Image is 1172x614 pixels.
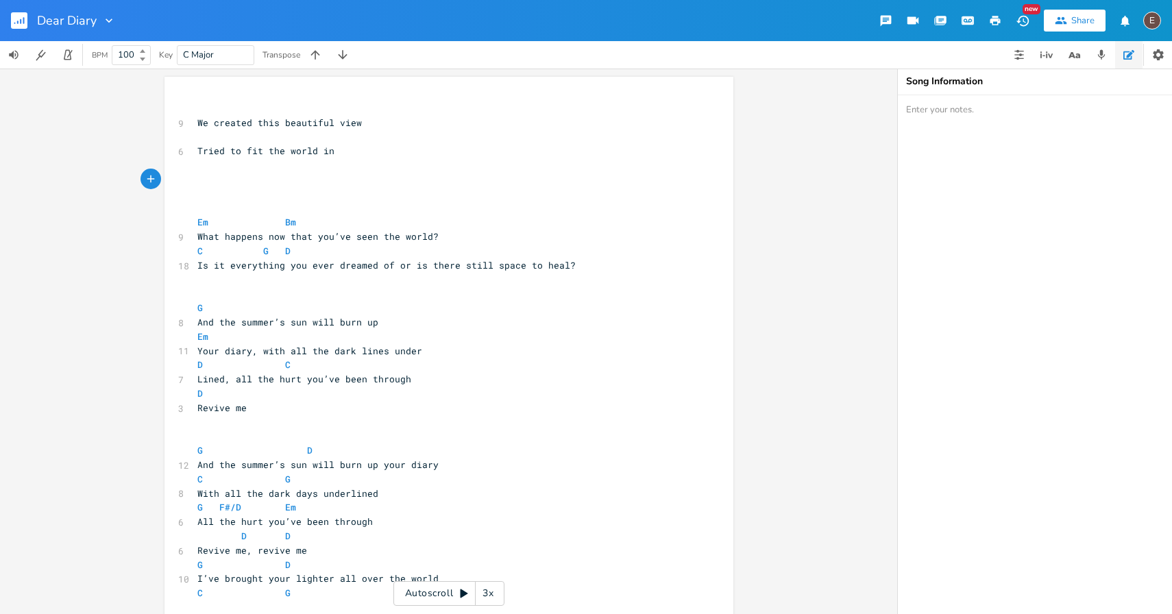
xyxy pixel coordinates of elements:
span: C [197,245,203,257]
span: D [307,444,313,456]
span: And the summer’s sun will burn up [197,316,378,328]
span: Lined, all the hurt you’ve been through [197,373,411,385]
div: Transpose [263,51,300,59]
span: What happens now that you’ve seen the world? [197,230,439,243]
span: G [197,501,203,513]
span: Em [285,501,296,513]
div: Autoscroll [393,581,504,606]
span: C Major [183,49,214,61]
span: D [285,558,291,571]
div: 3x [476,581,500,606]
span: Bm [285,216,296,228]
span: Revive me, revive me [197,544,307,556]
div: New [1023,4,1040,14]
span: And the summer’s sun will burn up your diary [197,458,439,471]
span: G [197,444,203,456]
div: Song Information [906,77,1164,86]
span: Revive me [197,402,247,414]
span: C [197,587,203,599]
button: E [1143,5,1161,36]
span: All the hurt you’ve been through [197,515,373,528]
button: Share [1044,10,1106,32]
span: G [285,473,291,485]
span: D [241,530,247,542]
span: G [285,587,291,599]
span: G [263,245,269,257]
span: D [285,530,291,542]
span: G [197,302,203,314]
span: D [197,358,203,371]
span: F#/D [219,501,241,513]
span: Tried to fit the world in [197,145,334,157]
span: D [197,387,203,400]
div: Key [159,51,173,59]
span: C [197,473,203,485]
span: I’ve brought your lighter all over the world [197,572,439,585]
span: Dear Diary [37,14,97,27]
div: edward [1143,12,1161,29]
span: Your diary, with all the dark lines under [197,345,422,357]
span: G [197,558,203,571]
span: We created this beautiful view [197,116,362,129]
span: C [285,358,291,371]
span: Em [197,330,208,343]
span: Is it everything you ever dreamed of or is there still space to heal? [197,259,576,271]
div: BPM [92,51,108,59]
span: D [285,245,291,257]
div: Share [1071,14,1095,27]
span: Em [197,216,208,228]
button: New [1009,8,1036,33]
span: With all the dark days underlined [197,487,378,500]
